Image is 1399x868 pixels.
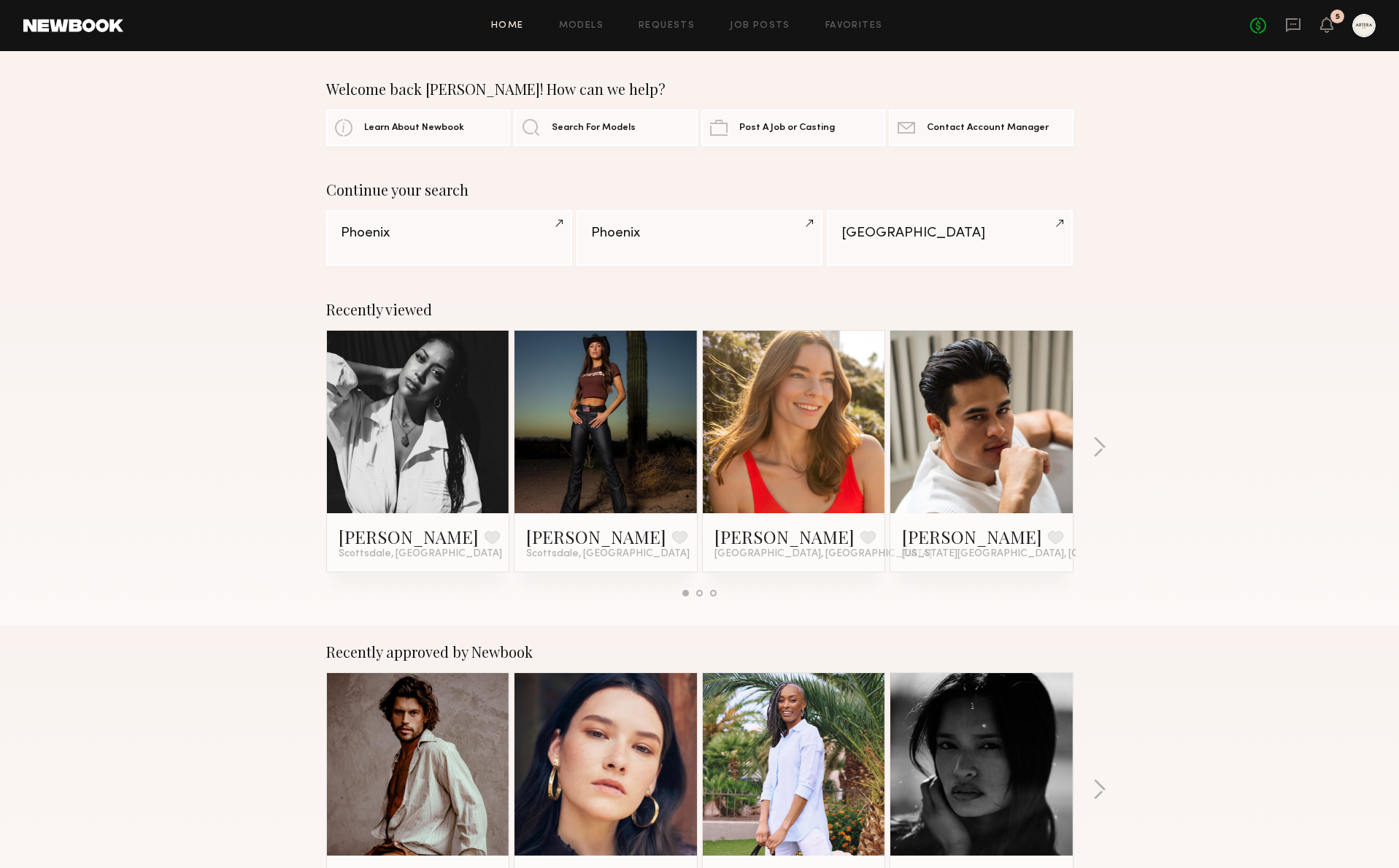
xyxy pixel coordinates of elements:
span: [US_STATE][GEOGRAPHIC_DATA], [GEOGRAPHIC_DATA] [902,548,1175,560]
div: 5 [1336,13,1340,21]
span: Learn About Newbook [364,123,464,133]
a: Search For Models [514,110,698,146]
div: Phoenix [341,226,558,240]
a: Contact Account Manager [889,110,1073,146]
div: [GEOGRAPHIC_DATA] [841,226,1058,240]
span: Search For Models [552,123,636,133]
a: Phoenix [326,210,572,266]
span: Scottsdale, [GEOGRAPHIC_DATA] [526,548,690,560]
a: Home [491,21,524,31]
a: Models [559,21,604,31]
div: Recently viewed [326,301,1074,318]
span: Contact Account Manager [927,123,1049,133]
a: [PERSON_NAME] [902,525,1042,548]
span: [GEOGRAPHIC_DATA], [GEOGRAPHIC_DATA] [714,548,932,560]
span: Scottsdale, [GEOGRAPHIC_DATA] [339,548,502,560]
div: Continue your search [326,181,1074,199]
a: Requests [639,21,695,31]
div: Phoenix [591,226,808,240]
a: Post A Job or Casting [701,110,885,146]
a: Job Posts [730,21,790,31]
div: Welcome back [PERSON_NAME]! How can we help? [326,80,1074,98]
a: [PERSON_NAME] [714,525,855,548]
span: Post A Job or Casting [739,123,835,133]
a: Learn About Newbook [326,110,510,146]
a: Favorites [825,21,883,31]
div: Recently approved by Newbook [326,643,1074,661]
a: [PERSON_NAME] [526,525,666,548]
a: Phoenix [577,210,822,266]
a: [GEOGRAPHIC_DATA] [827,210,1073,266]
a: [PERSON_NAME] [339,525,479,548]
